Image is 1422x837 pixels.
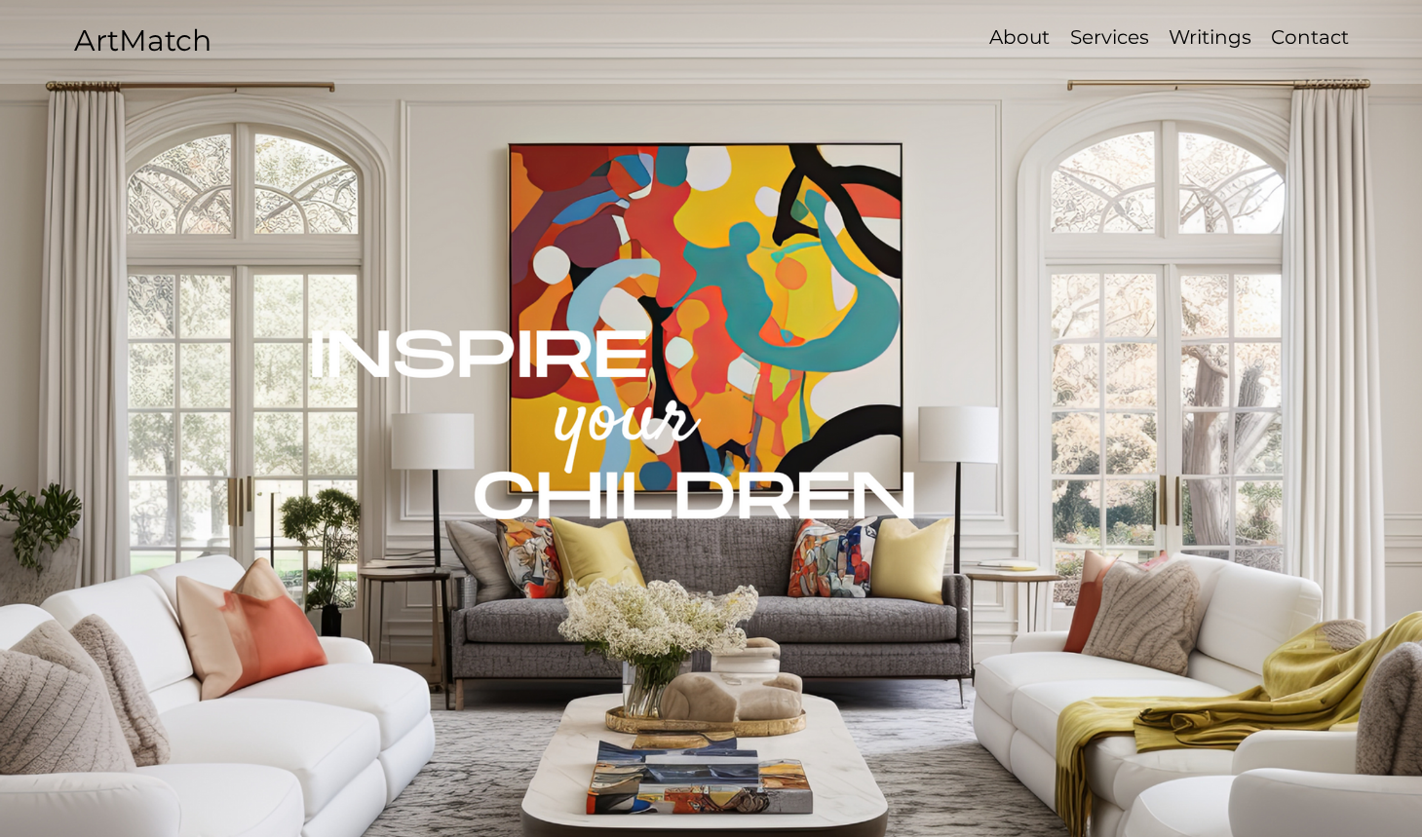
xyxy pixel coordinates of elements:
[980,23,1059,52] a: About
[1059,23,1159,52] a: Services
[915,23,1358,52] nav: Site
[74,22,211,58] a: ArtMatch
[1261,23,1359,52] p: Contact
[1261,23,1358,52] a: Contact
[1060,23,1159,52] p: Services
[1159,23,1261,52] a: Writings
